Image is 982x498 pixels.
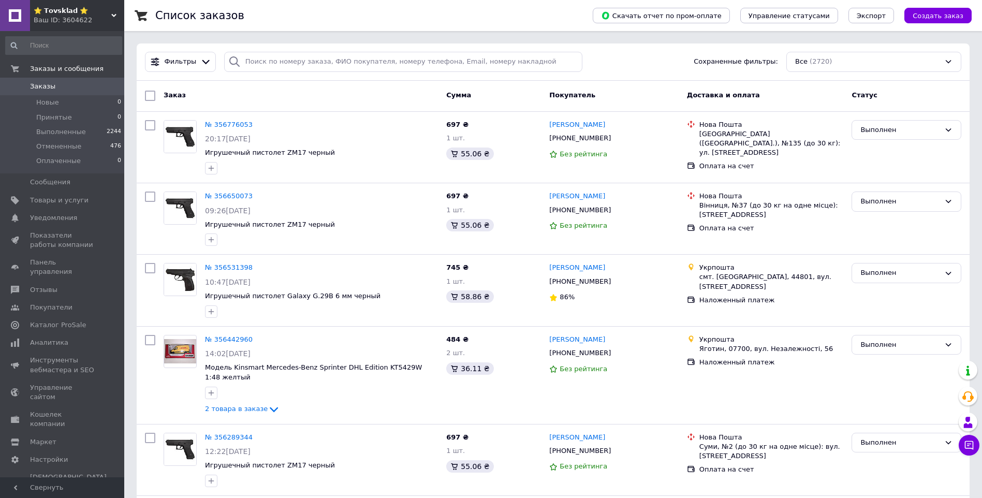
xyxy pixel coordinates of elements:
[446,349,465,357] span: 2 шт.
[699,296,844,305] div: Наложенный платеж
[549,335,605,345] a: [PERSON_NAME]
[205,447,251,456] span: 12:22[DATE]
[860,340,940,350] div: Выполнен
[699,358,844,367] div: Наложенный платеж
[857,12,886,20] span: Экспорт
[36,156,81,166] span: Оплаченные
[30,178,70,187] span: Сообщения
[549,433,605,443] a: [PERSON_NAME]
[848,8,894,23] button: Экспорт
[860,125,940,136] div: Выполнен
[5,36,122,55] input: Поиск
[164,192,197,225] a: Фото товару
[164,192,196,224] img: Фото товару
[205,461,335,469] a: Игрушечный пистолет ZM17 черный
[36,127,86,137] span: Выполненные
[560,150,607,158] span: Без рейтинга
[699,192,844,201] div: Нова Пошта
[446,362,493,375] div: 36.11 ₴
[30,82,55,91] span: Заказы
[699,442,844,461] div: Суми, №2 (до 30 кг на одне місце): вул. [STREET_ADDRESS]
[560,293,575,301] span: 86%
[547,203,613,217] div: [PHONE_NUMBER]
[446,263,468,271] span: 745 ₴
[446,460,493,473] div: 55.06 ₴
[740,8,838,23] button: Управление статусами
[30,455,68,464] span: Настройки
[894,11,972,19] a: Создать заказ
[446,91,471,99] span: Сумма
[446,121,468,128] span: 697 ₴
[30,338,68,347] span: Аналитика
[694,57,778,67] span: Сохраненные фильтры:
[547,346,613,360] div: [PHONE_NUMBER]
[549,263,605,273] a: [PERSON_NAME]
[699,120,844,129] div: Нова Пошта
[36,142,81,151] span: Отмененные
[860,437,940,448] div: Выполнен
[164,120,197,153] a: Фото товару
[205,335,253,343] a: № 356442960
[699,344,844,354] div: Яготин, 07700, вул. Незалежності, 56
[30,303,72,312] span: Покупатели
[699,335,844,344] div: Укрпошта
[36,113,72,122] span: Принятые
[30,213,77,223] span: Уведомления
[30,437,56,447] span: Маркет
[205,405,268,413] span: 2 товара в заказе
[205,149,335,156] a: Игрушечный пистолет ZM17 черный
[601,11,722,20] span: Скачать отчет по пром-оплате
[164,263,197,296] a: Фото товару
[164,263,196,296] img: Фото товару
[549,120,605,130] a: [PERSON_NAME]
[860,268,940,279] div: Выполнен
[810,57,832,65] span: (2720)
[446,219,493,231] div: 55.06 ₴
[164,433,197,466] a: Фото товару
[913,12,963,20] span: Создать заказ
[205,405,280,413] a: 2 товара в заказе
[118,156,121,166] span: 0
[34,16,124,25] div: Ваш ID: 3604622
[699,272,844,291] div: смт. [GEOGRAPHIC_DATA], 44801, вул. [STREET_ADDRESS]
[699,162,844,171] div: Оплата на счет
[446,433,468,441] span: 697 ₴
[118,113,121,122] span: 0
[110,142,121,151] span: 476
[36,98,59,107] span: Новые
[852,91,877,99] span: Статус
[446,206,465,214] span: 1 шт.
[205,292,380,300] a: Игрушечный пистолет Galaxy G.29B 6 мм черный
[959,435,979,456] button: Чат с покупателем
[593,8,730,23] button: Скачать отчет по пром-оплате
[165,57,197,67] span: Фильтры
[107,127,121,137] span: 2244
[30,64,104,74] span: Заказы и сообщения
[699,201,844,219] div: Вінниця, №37 (до 30 кг на одне місце): [STREET_ADDRESS]
[164,121,196,153] img: Фото товару
[164,339,196,363] img: Фото товару
[446,447,465,455] span: 1 шт.
[164,91,186,99] span: Заказ
[155,9,244,22] h1: Список заказов
[699,224,844,233] div: Оплата на счет
[446,335,468,343] span: 484 ₴
[446,290,493,303] div: 58.86 ₴
[904,8,972,23] button: Создать заказ
[30,258,96,276] span: Панель управления
[446,148,493,160] div: 55.06 ₴
[205,207,251,215] span: 09:26[DATE]
[547,444,613,458] div: [PHONE_NUMBER]
[34,6,111,16] span: ⭐ 𝗧𝗼𝘃𝘀𝗸𝗹𝗮𝗱 ⭐
[560,222,607,229] span: Без рейтинга
[699,433,844,442] div: Нова Пошта
[699,263,844,272] div: Укрпошта
[30,231,96,250] span: Показатели работы компании
[205,349,251,358] span: 14:02[DATE]
[860,196,940,207] div: Выполнен
[205,121,253,128] a: № 356776053
[560,365,607,373] span: Без рейтинга
[205,221,335,228] span: Игрушечный пистолет ZM17 черный
[699,129,844,158] div: [GEOGRAPHIC_DATA] ([GEOGRAPHIC_DATA].), №135 (до 30 кг): ул. [STREET_ADDRESS]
